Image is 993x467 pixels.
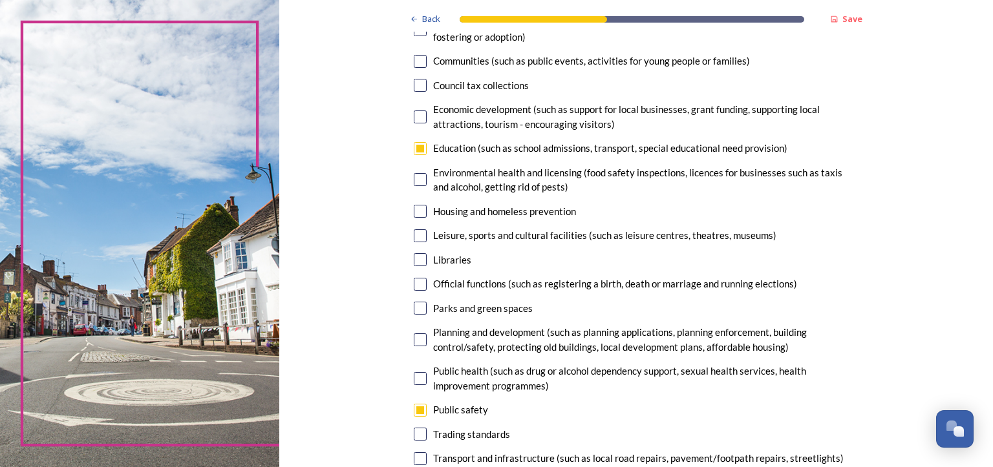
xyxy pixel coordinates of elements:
[842,13,862,25] strong: Save
[433,301,533,316] div: Parks and green spaces
[433,427,510,442] div: Trading standards
[433,102,859,131] div: Economic development (such as support for local businesses, grant funding, supporting local attra...
[433,402,488,417] div: Public safety
[433,451,844,466] div: Transport and infrastructure (such as local road repairs, pavement/footpath repairs, streetlights)
[433,78,529,93] div: Council tax collections
[433,253,471,267] div: Libraries
[422,13,440,25] span: Back
[433,276,797,291] div: Official functions (such as registering a birth, death or marriage and running elections)
[433,204,576,219] div: Housing and homeless prevention
[433,165,859,194] div: Environmental health and licensing (food safety inspections, licences for businesses such as taxi...
[433,325,859,354] div: Planning and development (such as planning applications, planning enforcement, building control/s...
[433,364,859,393] div: Public health (such as drug or alcohol dependency support, sexual health services, health improve...
[936,410,974,448] button: Open Chat
[433,54,750,68] div: Communities (such as public events, activities for young people or families)
[433,141,787,156] div: Education (such as school admissions, transport, special educational need provision)
[433,228,776,243] div: Leisure, sports and cultural facilities (such as leisure centres, theatres, museums)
